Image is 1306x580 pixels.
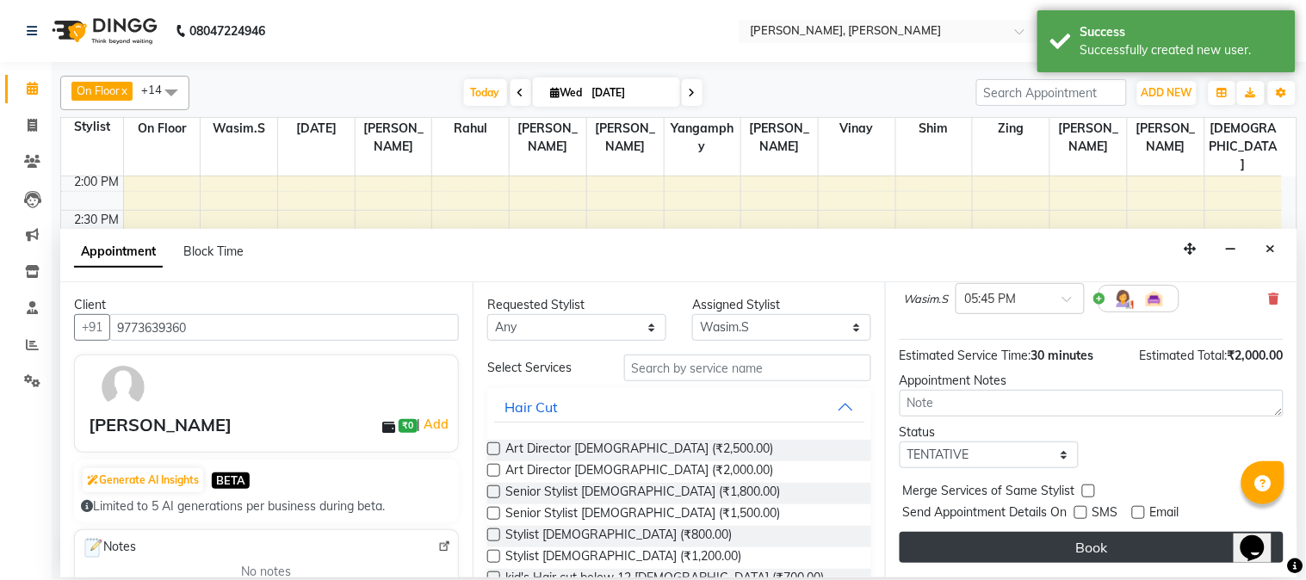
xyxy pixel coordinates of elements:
[904,291,949,308] span: Wasim.S
[1234,511,1289,563] iframe: chat widget
[77,83,120,97] span: On Floor
[973,118,1049,139] span: Zing
[1150,503,1179,525] span: Email
[1205,118,1282,176] span: [DEMOGRAPHIC_DATA]
[474,359,611,377] div: Select Services
[278,118,355,139] span: [DATE]
[1080,41,1283,59] div: Successfully created new user.
[504,397,558,417] div: Hair Cut
[418,414,451,435] span: |
[1142,86,1192,99] span: ADD NEW
[1140,348,1228,363] span: Estimated Total:
[109,314,459,341] input: Search by Name/Mobile/Email/Code
[356,118,432,157] span: [PERSON_NAME]
[83,468,203,492] button: Generate AI Insights
[81,497,452,515] div: Limited to 5 AI generations per business during beta.
[624,355,871,381] input: Search by service name
[71,211,123,229] div: 2:30 PM
[89,412,232,438] div: [PERSON_NAME]
[464,79,507,106] span: Today
[71,173,123,191] div: 2:00 PM
[44,7,162,55] img: logo
[1137,81,1197,105] button: ADD NEW
[1144,288,1165,309] img: Interior.png
[183,244,244,259] span: Block Time
[141,83,175,96] span: +14
[74,237,163,268] span: Appointment
[665,118,741,157] span: Yangamphy
[505,483,780,504] span: Senior Stylist [DEMOGRAPHIC_DATA] (₹1,800.00)
[547,86,587,99] span: Wed
[120,83,127,97] a: x
[900,423,1079,441] div: Status
[494,392,864,423] button: Hair Cut
[1080,23,1283,41] div: Success
[1050,118,1127,157] span: [PERSON_NAME]
[587,118,664,157] span: [PERSON_NAME]
[189,7,265,55] b: 08047224946
[487,296,666,314] div: Requested Stylist
[1092,503,1118,525] span: SMS
[692,296,871,314] div: Assigned Stylist
[896,118,973,139] span: Shim
[124,118,201,139] span: On Floor
[903,503,1068,525] span: Send Appointment Details On
[819,118,895,139] span: Vinay
[900,532,1284,563] button: Book
[1031,348,1094,363] span: 30 minutes
[201,118,277,139] span: Wasim.S
[1128,118,1204,157] span: [PERSON_NAME]
[903,482,1075,503] span: Merge Services of Same Stylist
[1228,348,1284,363] span: ₹2,000.00
[432,118,509,139] span: Rahul
[505,547,741,569] span: Stylist [DEMOGRAPHIC_DATA] (₹1,200.00)
[587,80,673,106] input: 2025-09-03
[505,526,732,547] span: Stylist [DEMOGRAPHIC_DATA] (₹800.00)
[900,348,1031,363] span: Estimated Service Time:
[505,440,773,461] span: Art Director [DEMOGRAPHIC_DATA] (₹2,500.00)
[976,79,1127,106] input: Search Appointment
[505,504,780,526] span: Senior Stylist [DEMOGRAPHIC_DATA] (₹1,500.00)
[741,118,818,157] span: [PERSON_NAME]
[510,118,586,157] span: [PERSON_NAME]
[399,419,417,433] span: ₹0
[82,537,136,559] span: Notes
[1259,236,1284,262] button: Close
[212,472,250,489] span: BETA
[74,314,110,341] button: +91
[421,414,451,435] a: Add
[900,372,1284,390] div: Appointment Notes
[98,362,148,412] img: avatar
[61,118,123,136] div: Stylist
[505,461,773,483] span: Art Director [DEMOGRAPHIC_DATA] (₹2,000.00)
[1113,288,1134,309] img: Hairdresser.png
[74,296,459,314] div: Client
